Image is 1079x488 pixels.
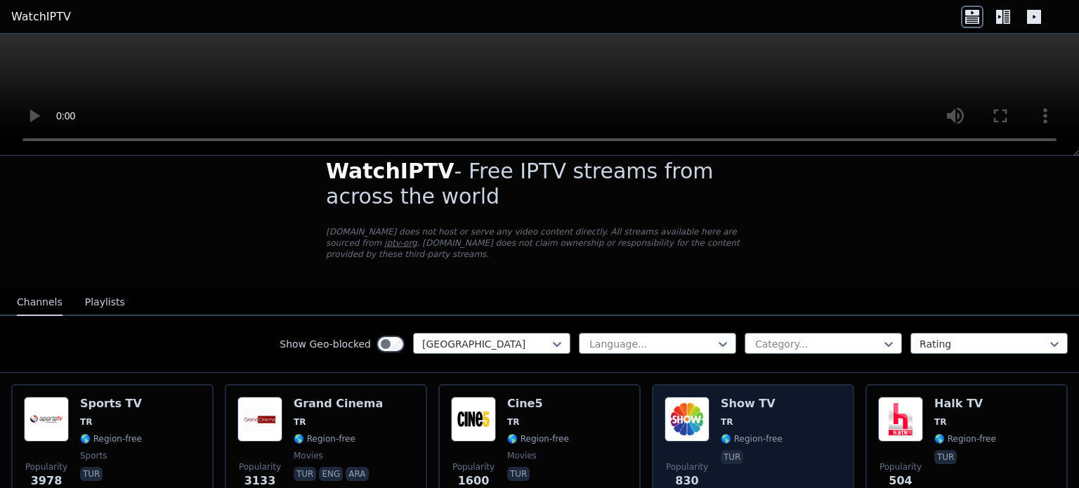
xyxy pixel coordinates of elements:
[507,467,530,481] p: tur
[326,159,753,209] h1: - Free IPTV streams from across the world
[85,289,125,316] button: Playlists
[721,397,783,411] h6: Show TV
[326,159,455,183] span: WatchIPTV
[346,467,368,481] p: ara
[665,397,709,442] img: Show TV
[507,416,519,428] span: TR
[237,397,282,442] img: Grand Cinema
[294,467,316,481] p: tur
[239,461,281,473] span: Popularity
[319,467,343,481] p: eng
[721,450,743,464] p: tur
[666,461,708,473] span: Popularity
[24,397,69,442] img: Sports TV
[721,416,733,428] span: TR
[451,397,496,442] img: Cine5
[326,226,753,260] p: [DOMAIN_NAME] does not host or serve any video content directly. All streams available here are s...
[934,416,946,428] span: TR
[294,433,355,444] span: 🌎 Region-free
[934,433,996,444] span: 🌎 Region-free
[452,461,495,473] span: Popularity
[80,467,103,481] p: tur
[80,433,142,444] span: 🌎 Region-free
[934,450,957,464] p: tur
[878,397,923,442] img: Halk TV
[507,450,537,461] span: movies
[507,433,569,444] span: 🌎 Region-free
[80,416,92,428] span: TR
[17,289,63,316] button: Channels
[80,450,107,461] span: sports
[507,397,569,411] h6: Cine5
[294,450,323,461] span: movies
[294,397,383,411] h6: Grand Cinema
[25,461,67,473] span: Popularity
[294,416,306,428] span: TR
[879,461,922,473] span: Popularity
[280,337,371,351] label: Show Geo-blocked
[80,397,142,411] h6: Sports TV
[11,8,71,25] a: WatchIPTV
[721,433,783,444] span: 🌎 Region-free
[384,238,417,248] a: iptv-org
[934,397,996,411] h6: Halk TV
